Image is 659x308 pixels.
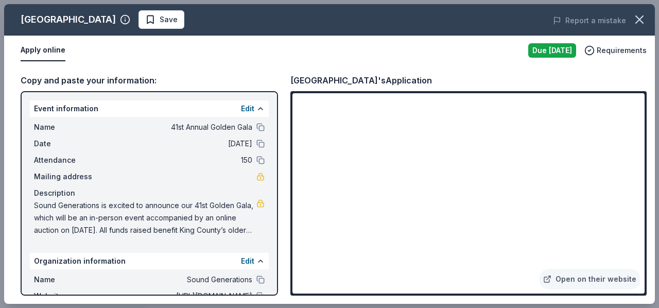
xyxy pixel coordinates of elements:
button: Requirements [584,44,647,57]
span: 150 [103,154,252,166]
button: Edit [241,102,254,115]
div: [GEOGRAPHIC_DATA] [21,11,116,28]
div: Description [34,187,265,199]
span: Sound Generations [103,273,252,286]
button: Report a mistake [553,14,626,27]
button: Edit [241,255,254,267]
span: Sound Generations is excited to announce our 41st Golden Gala, which will be an in-person event a... [34,199,256,236]
span: [DATE] [103,138,252,150]
div: Copy and paste your information: [21,74,278,87]
span: [URL][DOMAIN_NAME] [103,290,252,302]
span: Name [34,121,103,133]
div: [GEOGRAPHIC_DATA]'s Application [290,74,432,87]
div: Due [DATE] [528,43,576,58]
button: Save [138,10,184,29]
a: Open on their website [539,269,640,289]
span: Name [34,273,103,286]
span: Mailing address [34,170,103,183]
span: Save [160,13,178,26]
div: Organization information [30,253,269,269]
span: Date [34,138,103,150]
span: Attendance [34,154,103,166]
span: 41st Annual Golden Gala [103,121,252,133]
span: Website [34,290,103,302]
span: Requirements [597,44,647,57]
button: Apply online [21,40,65,61]
div: Event information [30,100,269,117]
